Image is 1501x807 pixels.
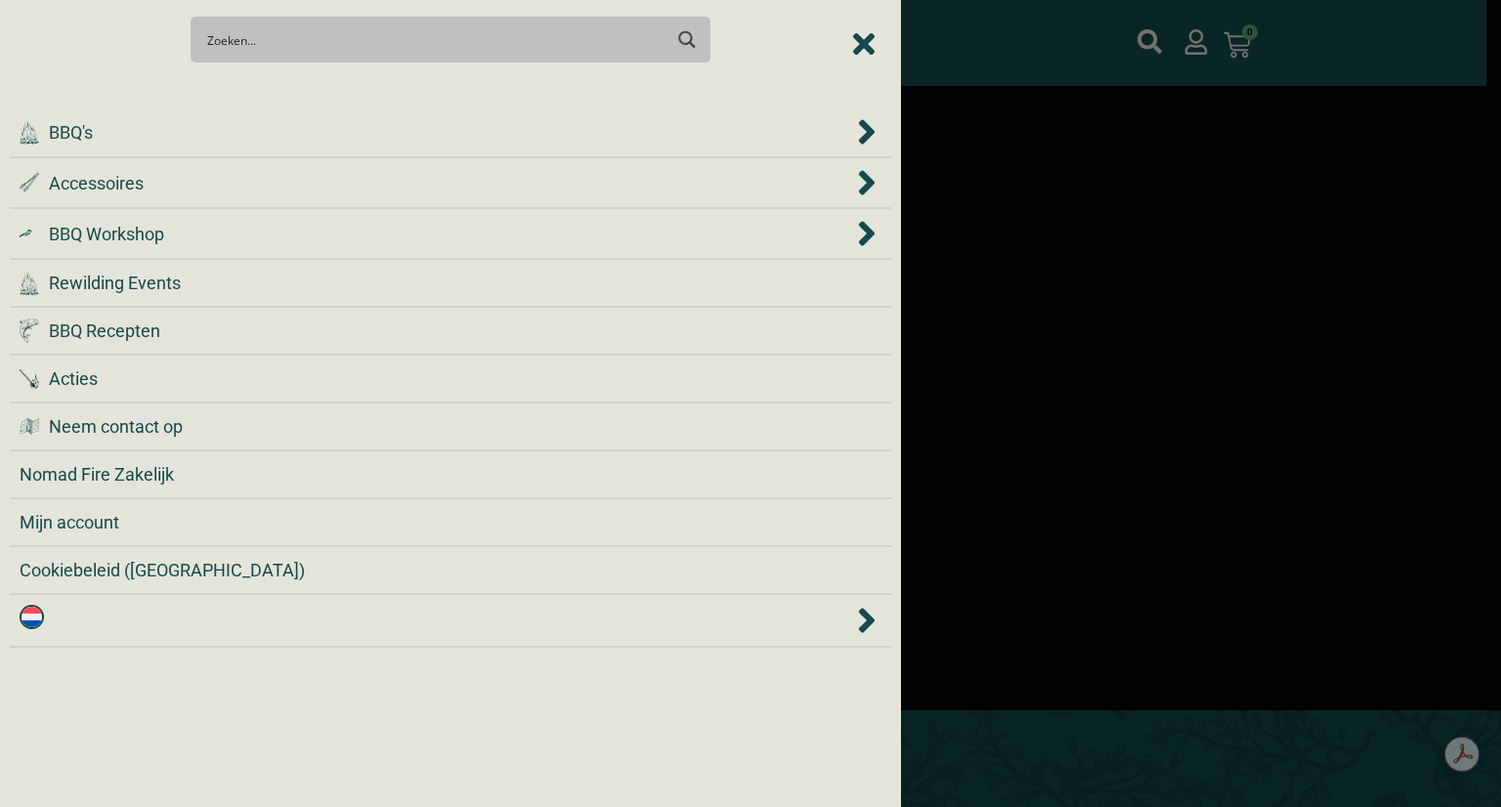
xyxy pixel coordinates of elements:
[20,557,305,583] span: Cookiebeleid ([GEOGRAPHIC_DATA])
[49,119,93,146] span: BBQ's
[49,365,98,392] span: Acties
[20,270,881,296] a: Rewilding Events
[20,413,881,440] a: Neem contact op
[670,22,705,57] button: Search magnifier button
[20,117,881,147] div: BBQ's
[49,221,164,247] span: BBQ Workshop
[20,168,881,197] div: Accessoires
[20,461,881,488] a: Nomad Fire Zakelijk
[49,413,183,440] span: Neem contact op
[49,170,144,196] span: Accessoires
[207,21,662,58] input: Search input
[20,509,881,535] a: Mijn account
[20,318,881,344] a: BBQ Recepten
[20,365,881,392] a: Acties
[20,219,881,248] div: BBQ Workshop
[20,605,881,636] div: <img class="wpml-ls-flag" src="https://nomadfire.shop/wp-content/plugins/sitepress-multilingual-c...
[20,557,881,583] div: Cookiebeleid (EU)
[20,221,853,247] a: BBQ Workshop
[20,461,174,488] span: Nomad Fire Zakelijk
[49,270,181,296] span: Rewilding Events
[20,605,44,629] img: Nederlands
[211,22,665,57] form: Search form
[20,170,853,196] a: Accessoires
[20,509,119,535] span: Mijn account
[20,557,881,583] a: Cookiebeleid ([GEOGRAPHIC_DATA])
[49,318,160,344] span: BBQ Recepten
[20,605,853,636] a: Nederlands
[20,119,853,146] a: BBQ's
